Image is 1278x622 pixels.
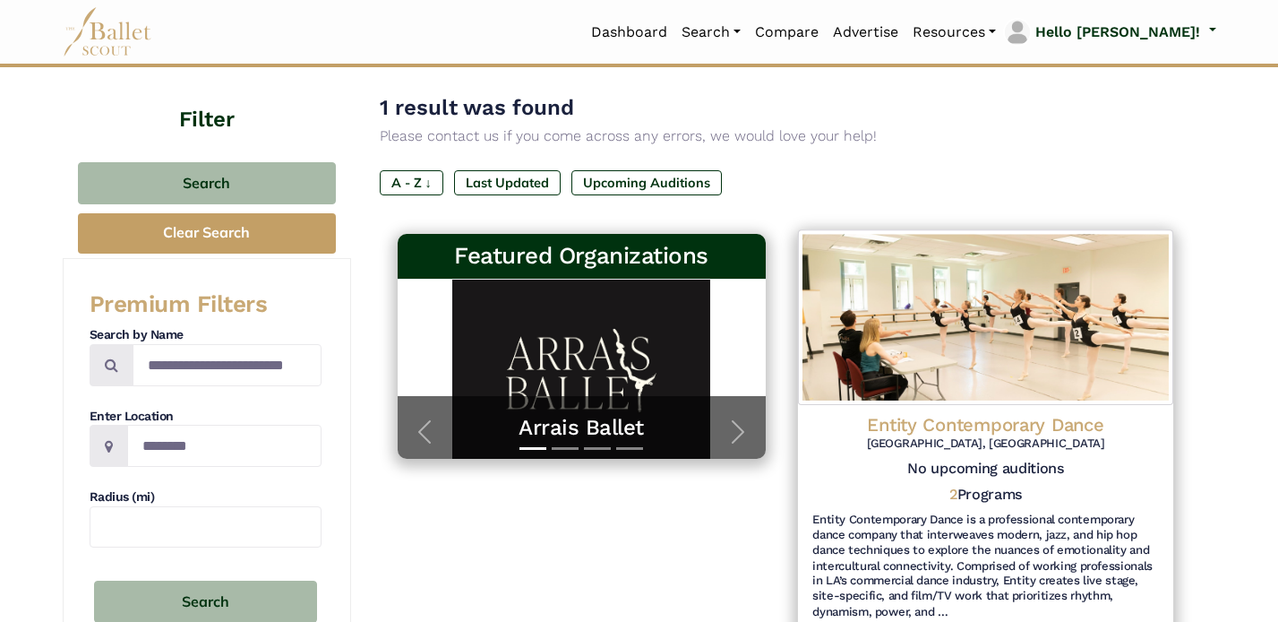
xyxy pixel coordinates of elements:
button: Clear Search [78,213,336,254]
button: Slide 1 [519,438,546,459]
a: Advertise [826,13,905,51]
h3: Featured Organizations [412,241,751,272]
a: Search [674,13,748,51]
img: Logo [797,230,1172,406]
h6: Entity Contemporary Dance is a professional contemporary dance company that interweaves modern, j... [812,513,1159,621]
input: Location [127,425,322,467]
h4: Search by Name [90,326,322,344]
a: Resources [905,13,1003,51]
button: Slide 2 [552,438,579,459]
label: A - Z ↓ [380,170,443,195]
h6: [GEOGRAPHIC_DATA], [GEOGRAPHIC_DATA] [812,436,1159,452]
label: Last Updated [454,170,561,195]
p: Hello [PERSON_NAME]! [1035,21,1200,44]
a: Arrais Ballet [416,414,748,442]
a: Compare [748,13,826,51]
button: Slide 4 [616,438,643,459]
input: Search by names... [133,344,322,386]
label: Upcoming Auditions [571,170,722,195]
a: Dashboard [584,13,674,51]
h3: Premium Filters [90,289,322,320]
h4: Entity Contemporary Dance [812,413,1159,437]
h5: Programs [948,486,1021,505]
h4: Radius (mi) [90,488,322,506]
h4: Enter Location [90,408,322,426]
span: 2 [948,486,956,503]
button: Search [78,162,336,204]
img: profile picture [1005,20,1030,45]
span: 1 result was found [380,95,574,120]
p: Please contact us if you come across any errors, we would love your help! [380,125,1188,148]
h4: Filter [63,62,351,135]
a: profile picture Hello [PERSON_NAME]! [1003,18,1215,47]
button: Slide 3 [584,438,611,459]
h5: No upcoming auditions [812,460,1159,479]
